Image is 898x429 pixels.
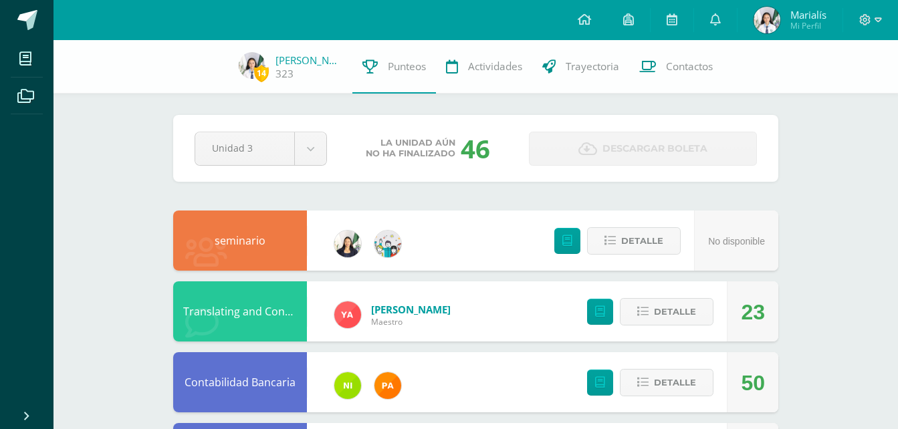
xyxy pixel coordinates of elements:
[629,40,723,94] a: Contactos
[790,8,826,21] span: Marialís
[173,352,307,412] div: Contabilidad Bancaria
[275,67,294,81] a: 323
[374,231,401,257] img: dc443ddcf056d1407eb58bec7b834d93.png
[566,59,619,74] span: Trayectoria
[621,229,663,253] span: Detalle
[666,59,713,74] span: Contactos
[371,303,451,316] a: [PERSON_NAME]
[334,372,361,399] img: ca60df5ae60ada09d1f93a1da4ab2e41.png
[388,59,426,74] span: Punteos
[275,53,342,67] a: [PERSON_NAME]
[334,301,361,328] img: 90ee13623fa7c5dbc2270dab131931b4.png
[374,372,401,399] img: 81049356b3b16f348f04480ea0cb6817.png
[254,65,269,82] span: 14
[620,369,713,396] button: Detalle
[790,20,826,31] span: Mi Perfil
[371,316,451,327] span: Maestro
[468,59,522,74] span: Actividades
[741,353,765,413] div: 50
[461,131,490,166] div: 46
[239,52,265,79] img: 28e14161b1ff206a720fd39c0479034b.png
[352,40,436,94] a: Punteos
[741,282,765,342] div: 23
[654,370,696,395] span: Detalle
[587,227,681,255] button: Detalle
[212,132,277,164] span: Unidad 3
[602,132,707,165] span: Descargar boleta
[708,236,765,247] span: No disponible
[334,231,361,257] img: 36cf82a7637ef7d1216c4dcc2ae2f54e.png
[654,299,696,324] span: Detalle
[436,40,532,94] a: Actividades
[173,281,307,341] div: Translating and Conversation
[620,298,713,325] button: Detalle
[173,210,307,271] div: seminario
[366,138,455,159] span: La unidad aún no ha finalizado
[532,40,629,94] a: Trayectoria
[754,7,780,33] img: 28e14161b1ff206a720fd39c0479034b.png
[195,132,326,165] a: Unidad 3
